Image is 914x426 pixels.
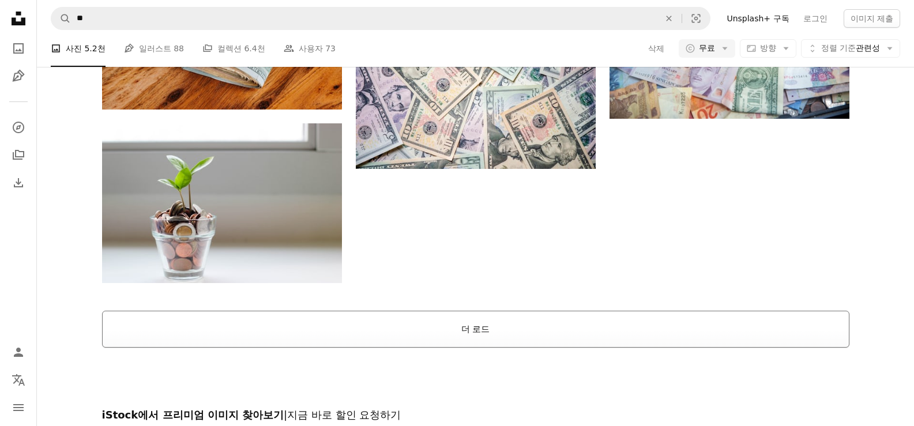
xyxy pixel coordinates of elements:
[7,37,30,60] a: 사진
[648,39,665,58] button: 삭제
[174,42,184,55] span: 88
[325,42,336,55] span: 73
[821,43,880,54] span: 관련성
[740,39,796,58] button: 방향
[844,9,900,28] button: 이미지 제출
[7,396,30,419] button: 메뉴
[796,9,834,28] a: 로그인
[356,84,596,94] a: 10 10 및 10 미국 달러 지폐
[284,30,336,67] a: 사용자 73
[7,341,30,364] a: 로그인 / 가입
[244,42,265,55] span: 6.4천
[102,408,849,422] h2: iStock에서 프리미엄 이미지 찾아보기
[821,43,856,52] span: 정렬 기준
[679,39,735,58] button: 무료
[7,171,30,194] a: 다운로드 내역
[124,30,184,67] a: 일러스트 88
[760,43,776,52] span: 방향
[7,7,30,32] a: 홈 — Unsplash
[102,311,849,348] button: 더 로드
[102,123,342,283] img: 투명 유리 컵에 녹색 식물
[102,198,342,208] a: 투명 유리 컵에 녹색 식물
[284,409,401,421] span: | 지금 바로 할인 요청하기
[656,7,682,29] button: 삭제
[7,368,30,391] button: 언어
[202,30,265,67] a: 컬렉션 6.4천
[7,144,30,167] a: 컬렉션
[356,9,596,169] img: 10 10 및 10 미국 달러 지폐
[7,116,30,139] a: 탐색
[51,7,71,29] button: Unsplash 검색
[682,7,710,29] button: 시각적 검색
[801,39,900,58] button: 정렬 기준관련성
[7,65,30,88] a: 일러스트
[51,7,710,30] form: 사이트 전체에서 이미지 찾기
[720,9,796,28] a: Unsplash+ 구독
[699,43,715,54] span: 무료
